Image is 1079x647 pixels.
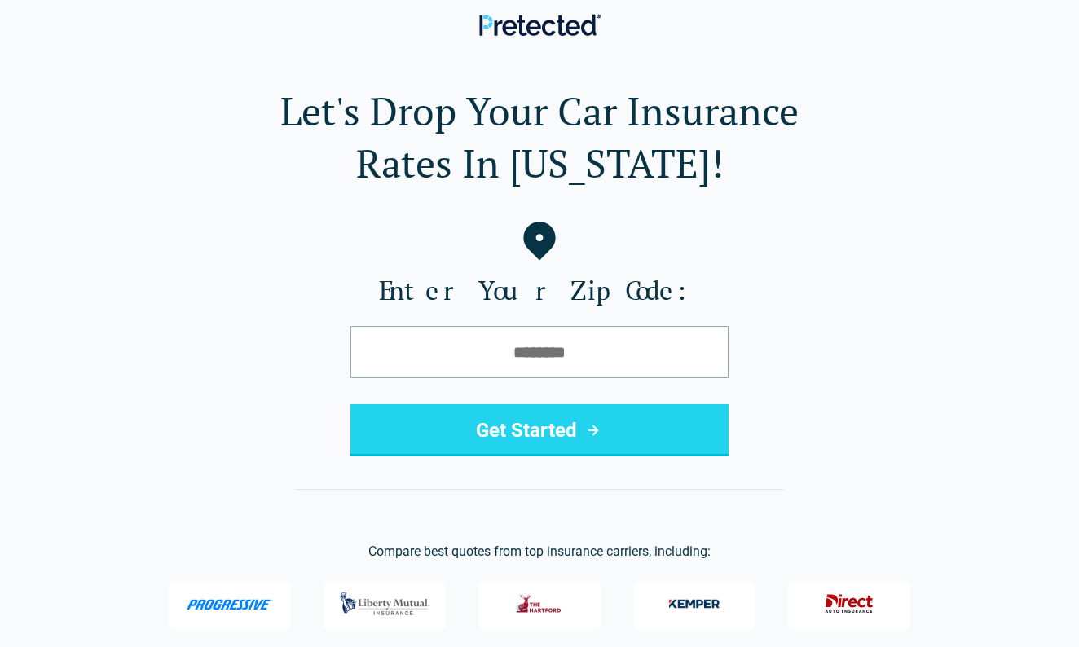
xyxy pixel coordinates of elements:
[26,274,1053,306] label: Enter Your Zip Code:
[26,85,1053,189] h1: Let's Drop Your Car Insurance Rates In [US_STATE]!
[26,542,1053,561] p: Compare best quotes from top insurance carriers, including:
[187,599,274,610] img: Progressive
[479,14,601,36] img: Pretected
[336,584,434,623] img: Liberty Mutual
[507,587,572,621] img: The Hartford
[662,587,727,621] img: Kemper
[817,587,882,621] img: Direct General
[350,404,729,456] button: Get Started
